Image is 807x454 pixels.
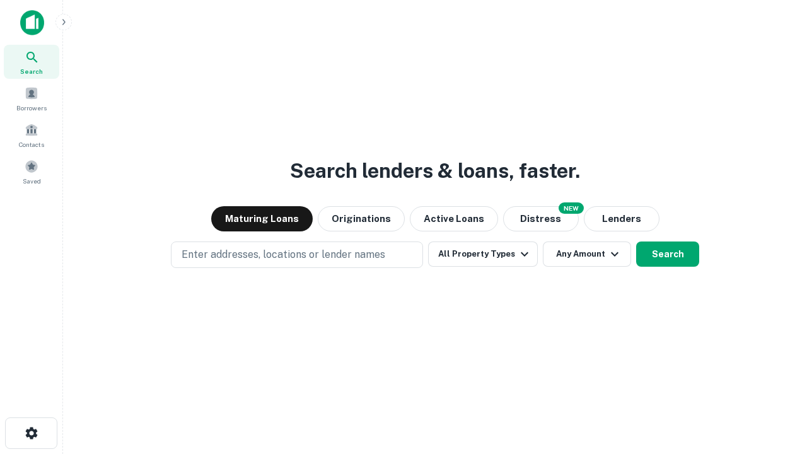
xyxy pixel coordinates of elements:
[428,242,538,267] button: All Property Types
[559,202,584,214] div: NEW
[211,206,313,231] button: Maturing Loans
[4,154,59,189] a: Saved
[4,45,59,79] a: Search
[410,206,498,231] button: Active Loans
[23,176,41,186] span: Saved
[543,242,631,267] button: Any Amount
[19,139,44,149] span: Contacts
[182,247,385,262] p: Enter addresses, locations or lender names
[636,242,699,267] button: Search
[318,206,405,231] button: Originations
[4,118,59,152] a: Contacts
[4,81,59,115] a: Borrowers
[584,206,659,231] button: Lenders
[20,66,43,76] span: Search
[20,10,44,35] img: capitalize-icon.png
[16,103,47,113] span: Borrowers
[171,242,423,268] button: Enter addresses, locations or lender names
[290,156,580,186] h3: Search lenders & loans, faster.
[503,206,579,231] button: Search distressed loans with lien and other non-mortgage details.
[744,353,807,414] iframe: Chat Widget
